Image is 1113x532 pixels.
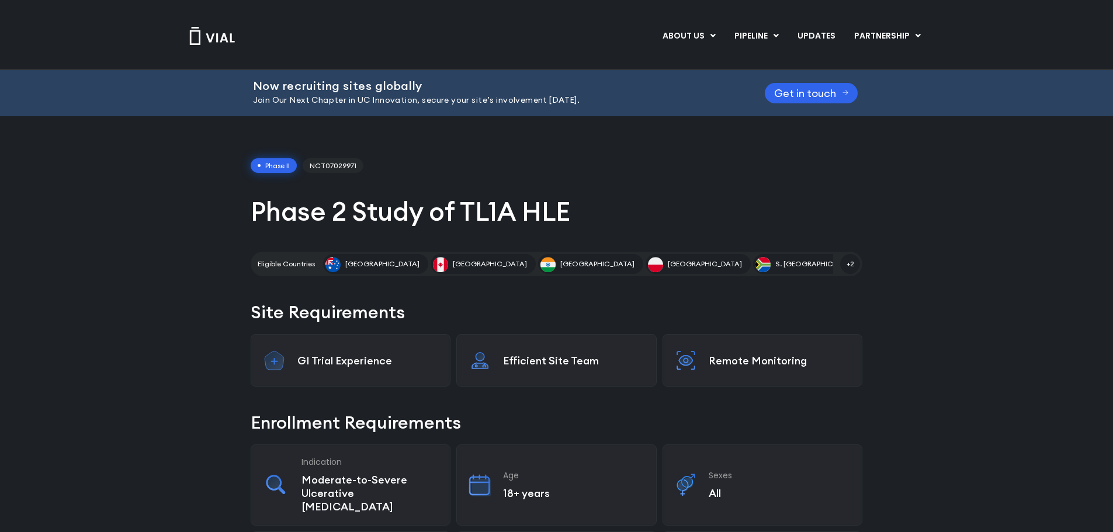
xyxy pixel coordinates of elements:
p: GI Trial Experience [297,354,439,367]
span: NCT07029971 [303,158,363,173]
h1: Phase 2 Study of TL1A HLE [251,194,862,228]
span: [GEOGRAPHIC_DATA] [345,259,419,269]
span: Phase II [251,158,297,173]
h2: Site Requirements [251,300,862,325]
p: Efficient Site Team [503,354,644,367]
h3: Sexes [709,470,850,481]
p: Remote Monitoring [709,354,850,367]
span: [GEOGRAPHIC_DATA] [453,259,527,269]
img: India [540,257,556,272]
a: ABOUT USMenu Toggle [653,26,724,46]
a: PARTNERSHIPMenu Toggle [845,26,930,46]
span: [GEOGRAPHIC_DATA] [668,259,742,269]
img: Poland [648,257,663,272]
p: 18+ years [503,486,644,500]
h2: Enrollment Requirements [251,410,862,435]
a: Get in touch [765,83,858,103]
h2: Now recruiting sites globally [253,79,736,92]
span: Get in touch [774,89,836,98]
p: Moderate-to-Severe Ulcerative [MEDICAL_DATA] [301,473,438,513]
img: Canada [433,257,448,272]
img: Australia [325,257,341,272]
a: UPDATES [788,26,844,46]
span: +2 [840,254,860,274]
img: S. Africa [755,257,771,272]
p: All [709,486,850,500]
span: S. [GEOGRAPHIC_DATA] [775,259,858,269]
img: Vial Logo [189,27,235,45]
h2: Eligible Countries [258,259,315,269]
a: PIPELINEMenu Toggle [725,26,788,46]
h3: Indication [301,457,438,467]
span: [GEOGRAPHIC_DATA] [560,259,634,269]
h3: Age [503,470,644,481]
p: Join Our Next Chapter in UC Innovation, secure your site’s involvement [DATE]. [253,94,736,107]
